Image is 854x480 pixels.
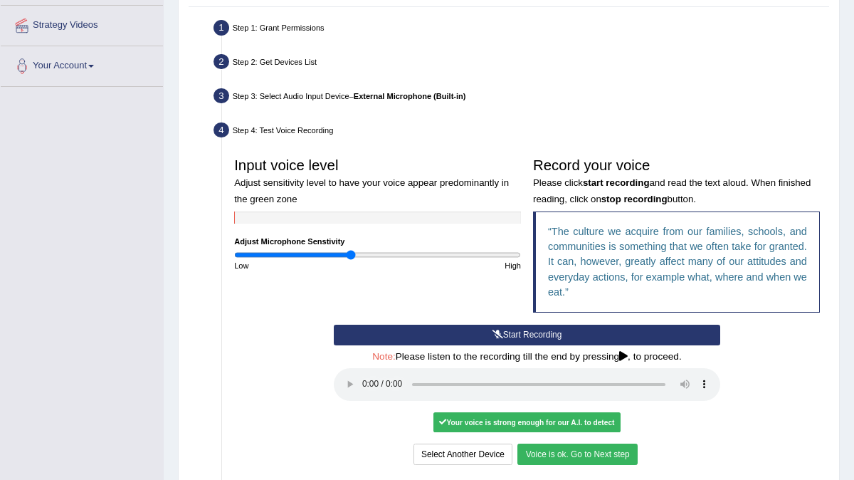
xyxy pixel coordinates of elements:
q: The culture we acquire from our families, schools, and communities is something that we often tak... [548,226,807,298]
b: External Microphone (Built-in) [354,92,466,100]
button: Start Recording [334,325,720,345]
span: – [349,92,466,100]
h3: Input voice level [234,157,521,205]
div: Step 1: Grant Permissions [209,16,834,43]
div: Low [228,260,378,271]
a: Strategy Videos [1,6,163,41]
div: Your voice is strong enough for our A.I. to detect [433,412,621,432]
div: High [378,260,527,271]
a: Your Account [1,46,163,82]
div: Step 2: Get Devices List [209,51,834,77]
small: Please click and read the text aloud. When finished reading, click on button. [533,177,811,204]
span: Note: [372,351,396,362]
div: Step 4: Test Voice Recording [209,119,834,145]
b: start recording [583,177,650,188]
h3: Record your voice [533,157,820,205]
label: Adjust Microphone Senstivity [234,236,344,247]
button: Select Another Device [413,444,512,464]
small: Adjust sensitivity level to have your voice appear predominantly in the green zone [234,177,509,204]
h4: Please listen to the recording till the end by pressing , to proceed. [334,352,720,362]
div: Step 3: Select Audio Input Device [209,85,834,111]
b: stop recording [601,194,668,204]
button: Voice is ok. Go to Next step [517,444,637,464]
